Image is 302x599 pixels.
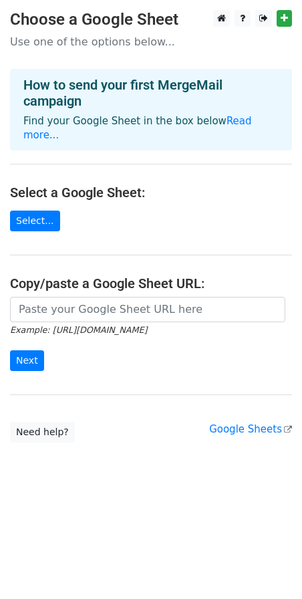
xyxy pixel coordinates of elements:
p: Find your Google Sheet in the box below [23,114,279,142]
h4: Select a Google Sheet: [10,185,292,201]
a: Read more... [23,115,252,141]
input: Next [10,350,44,371]
a: Need help? [10,422,75,443]
a: Select... [10,211,60,231]
h4: How to send your first MergeMail campaign [23,77,279,109]
input: Paste your Google Sheet URL here [10,297,285,322]
a: Google Sheets [209,423,292,435]
h4: Copy/paste a Google Sheet URL: [10,275,292,291]
small: Example: [URL][DOMAIN_NAME] [10,325,147,335]
h3: Choose a Google Sheet [10,10,292,29]
p: Use one of the options below... [10,35,292,49]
